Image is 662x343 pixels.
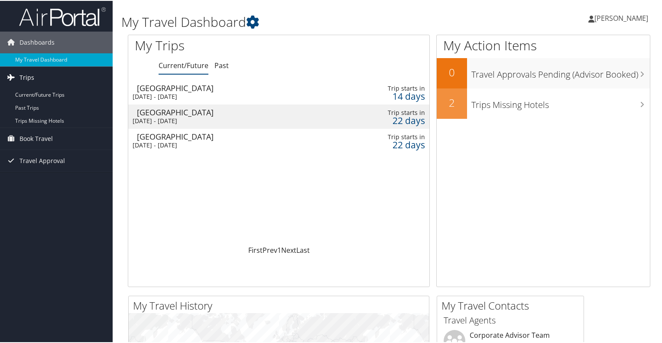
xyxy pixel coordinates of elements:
[363,132,425,140] div: Trip starts in
[159,60,208,69] a: Current/Future
[137,108,334,115] div: [GEOGRAPHIC_DATA]
[594,13,648,22] span: [PERSON_NAME]
[444,314,577,326] h3: Travel Agents
[363,84,425,91] div: Trip starts in
[19,31,55,52] span: Dashboards
[437,57,650,88] a: 0Travel Approvals Pending (Advisor Booked)
[133,140,329,148] div: [DATE] - [DATE]
[248,245,263,254] a: First
[363,116,425,124] div: 22 days
[214,60,229,69] a: Past
[19,66,34,88] span: Trips
[19,127,53,149] span: Book Travel
[137,83,334,91] div: [GEOGRAPHIC_DATA]
[471,94,650,110] h3: Trips Missing Hotels
[471,63,650,80] h3: Travel Approvals Pending (Advisor Booked)
[363,140,425,148] div: 22 days
[19,149,65,171] span: Travel Approval
[588,4,657,30] a: [PERSON_NAME]
[281,245,296,254] a: Next
[441,297,584,312] h2: My Travel Contacts
[121,12,478,30] h1: My Travel Dashboard
[263,245,277,254] a: Prev
[133,297,429,312] h2: My Travel History
[135,36,298,54] h1: My Trips
[437,64,467,79] h2: 0
[437,88,650,118] a: 2Trips Missing Hotels
[363,108,425,116] div: Trip starts in
[19,6,106,26] img: airportal-logo.png
[437,36,650,54] h1: My Action Items
[296,245,310,254] a: Last
[277,245,281,254] a: 1
[133,92,329,100] div: [DATE] - [DATE]
[363,91,425,99] div: 14 days
[437,95,467,109] h2: 2
[137,132,334,140] div: [GEOGRAPHIC_DATA]
[133,116,329,124] div: [DATE] - [DATE]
